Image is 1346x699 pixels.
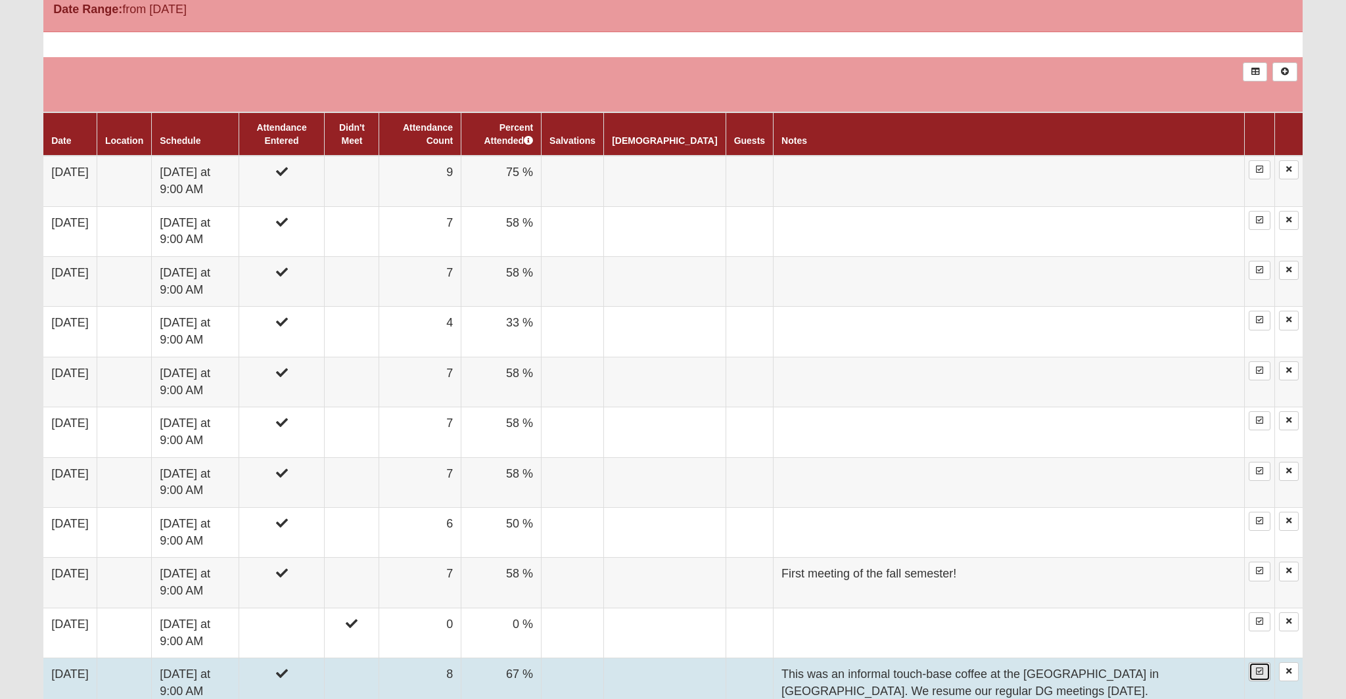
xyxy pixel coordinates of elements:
a: Delete [1279,411,1299,430]
a: Date [51,135,71,146]
div: from [DATE] [43,1,463,22]
td: 33 % [461,307,542,357]
th: Salvations [542,112,604,156]
th: [DEMOGRAPHIC_DATA] [604,112,726,156]
a: Enter Attendance [1249,211,1270,230]
td: 7 [379,206,461,256]
th: Guests [726,112,773,156]
a: Delete [1279,512,1299,531]
td: [DATE] at 9:00 AM [152,407,239,457]
td: 7 [379,257,461,307]
td: 7 [379,457,461,507]
td: 58 % [461,206,542,256]
td: 58 % [461,407,542,457]
a: Alt+N [1272,62,1297,81]
td: 75 % [461,156,542,206]
a: Delete [1279,462,1299,481]
a: Didn't Meet [339,122,365,146]
td: [DATE] [43,156,97,206]
td: 58 % [461,457,542,507]
td: 6 [379,508,461,558]
a: Delete [1279,311,1299,330]
a: Schedule [160,135,200,146]
td: [DATE] at 9:00 AM [152,558,239,608]
a: Enter Attendance [1249,562,1270,581]
a: Enter Attendance [1249,462,1270,481]
td: [DATE] [43,508,97,558]
td: [DATE] at 9:00 AM [152,307,239,357]
a: Delete [1279,612,1299,631]
td: [DATE] [43,357,97,407]
a: Notes [781,135,807,146]
a: Delete [1279,160,1299,179]
td: [DATE] at 9:00 AM [152,357,239,407]
a: Delete [1279,562,1299,581]
a: Percent Attended [484,122,533,146]
a: Delete [1279,662,1299,681]
td: [DATE] at 9:00 AM [152,156,239,206]
td: 0 [379,608,461,658]
a: Enter Attendance [1249,411,1270,430]
a: Enter Attendance [1249,311,1270,330]
a: Enter Attendance [1249,361,1270,380]
a: Delete [1279,261,1299,280]
td: [DATE] at 9:00 AM [152,457,239,507]
td: 50 % [461,508,542,558]
td: [DATE] [43,307,97,357]
td: [DATE] [43,257,97,307]
td: [DATE] at 9:00 AM [152,608,239,658]
a: Delete [1279,211,1299,230]
td: [DATE] [43,457,97,507]
a: Attendance Count [403,122,453,146]
td: 7 [379,407,461,457]
td: [DATE] [43,608,97,658]
td: [DATE] at 9:00 AM [152,257,239,307]
td: 7 [379,357,461,407]
td: 58 % [461,357,542,407]
a: Location [105,135,143,146]
a: Enter Attendance [1249,612,1270,631]
a: Attendance Entered [256,122,306,146]
td: [DATE] [43,206,97,256]
td: [DATE] [43,407,97,457]
td: 4 [379,307,461,357]
td: 7 [379,558,461,608]
a: Export to Excel [1243,62,1267,81]
td: First meeting of the fall semester! [774,558,1245,608]
td: [DATE] at 9:00 AM [152,206,239,256]
label: Date Range: [53,1,122,18]
td: 9 [379,156,461,206]
td: 58 % [461,558,542,608]
td: [DATE] at 9:00 AM [152,508,239,558]
td: 0 % [461,608,542,658]
td: [DATE] [43,558,97,608]
a: Enter Attendance [1249,662,1270,681]
a: Enter Attendance [1249,160,1270,179]
a: Enter Attendance [1249,512,1270,531]
a: Delete [1279,361,1299,380]
a: Enter Attendance [1249,261,1270,280]
td: 58 % [461,257,542,307]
